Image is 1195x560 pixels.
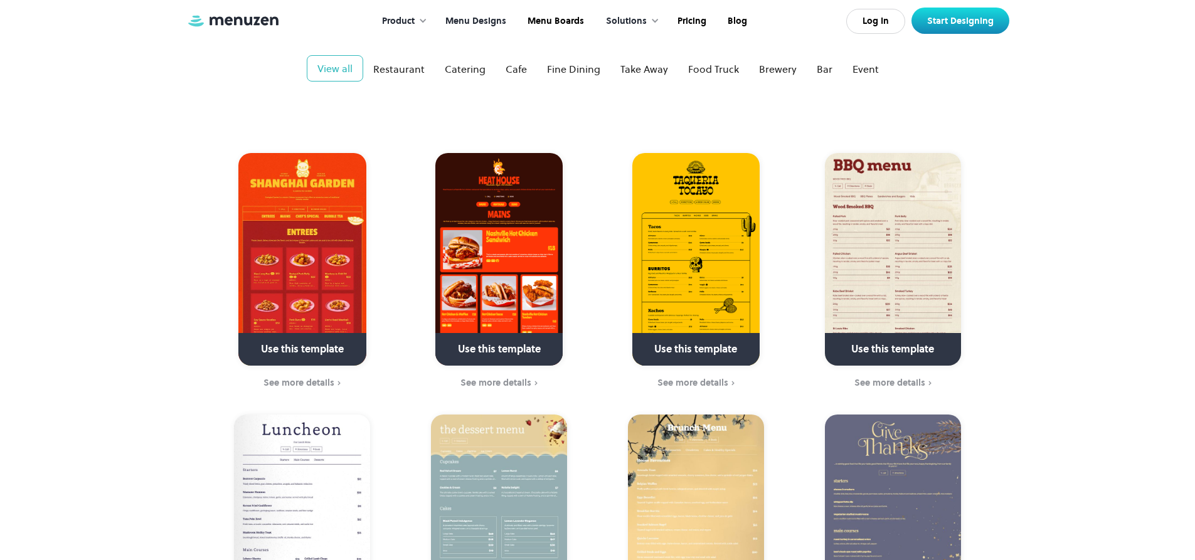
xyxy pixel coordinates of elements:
[606,14,647,28] div: Solutions
[460,378,531,388] div: See more details
[317,61,353,76] div: View all
[373,61,425,77] div: Restaurant
[212,376,393,390] a: See more details
[238,153,366,366] a: Use this template
[846,9,905,34] a: Log In
[817,61,832,77] div: Bar
[657,378,728,388] div: See more details
[547,61,600,77] div: Fine Dining
[852,61,879,77] div: Event
[382,14,415,28] div: Product
[759,61,797,77] div: Brewery
[632,153,760,366] a: Use this template
[593,2,666,41] div: Solutions
[516,2,593,41] a: Menu Boards
[802,376,984,390] a: See more details
[825,153,961,366] a: Use this template
[263,378,334,388] div: See more details
[435,153,563,366] a: Use this template
[408,376,590,390] a: See more details
[433,2,516,41] a: Menu Designs
[605,376,787,390] a: See more details
[666,2,716,41] a: Pricing
[911,8,1009,34] a: Start Designing
[445,61,486,77] div: Catering
[716,2,757,41] a: Blog
[854,378,925,388] div: See more details
[506,61,527,77] div: Cafe
[688,61,739,77] div: Food Truck
[369,2,433,41] div: Product
[620,61,668,77] div: Take Away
